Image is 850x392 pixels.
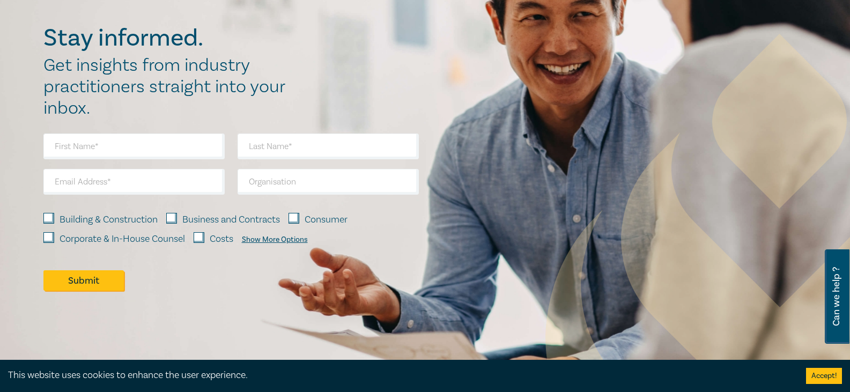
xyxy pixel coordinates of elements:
[43,24,297,52] h2: Stay informed.
[305,213,348,227] label: Consumer
[43,169,225,195] input: Email Address*
[242,235,308,244] div: Show More Options
[831,256,841,337] span: Can we help ?
[238,134,419,159] input: Last Name*
[60,232,185,246] label: Corporate & In-House Counsel
[43,134,225,159] input: First Name*
[60,213,158,227] label: Building & Construction
[238,169,419,195] input: Organisation
[43,55,297,119] h2: Get insights from industry practitioners straight into your inbox.
[210,232,233,246] label: Costs
[8,368,790,382] div: This website uses cookies to enhance the user experience.
[182,213,280,227] label: Business and Contracts
[806,368,842,384] button: Accept cookies
[43,270,124,291] button: Submit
